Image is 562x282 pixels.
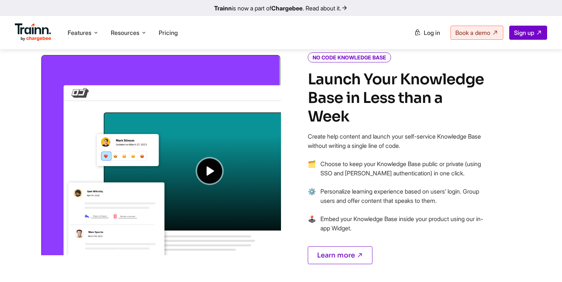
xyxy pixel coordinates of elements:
[308,187,316,214] span: →
[525,246,562,282] iframe: Chat Widget
[308,214,316,242] span: →
[410,26,445,39] a: Log in
[15,23,51,41] img: Trainn Logo
[455,29,490,36] span: Book a demo
[509,26,547,40] a: Sign up
[111,29,139,37] span: Resources
[308,70,486,126] h4: Launch Your Knowledge Base in Less than a Week
[40,54,281,255] img: Group videos into a Video Hub
[514,29,534,36] span: Sign up
[68,29,91,37] span: Features
[320,187,486,205] p: Personalize learning experience based on users’ login. Group users and offer content that speaks ...
[308,132,486,150] p: Create help content and launch your self-service Knowledge Base without writing a single line of ...
[320,159,486,178] p: Choose to keep your Knowledge Base public or private (using SSO and [PERSON_NAME] authentication)...
[159,29,178,36] a: Pricing
[450,26,503,40] a: Book a demo
[308,52,391,62] i: NO CODE KNOWLEDGE BASE
[308,246,372,264] a: Learn more
[271,4,303,12] b: Chargebee
[320,214,486,233] p: Embed your Knowledge Base inside your product using our in-app Widget.
[214,4,232,12] b: Trainn
[308,159,316,187] span: →
[424,29,440,36] span: Log in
